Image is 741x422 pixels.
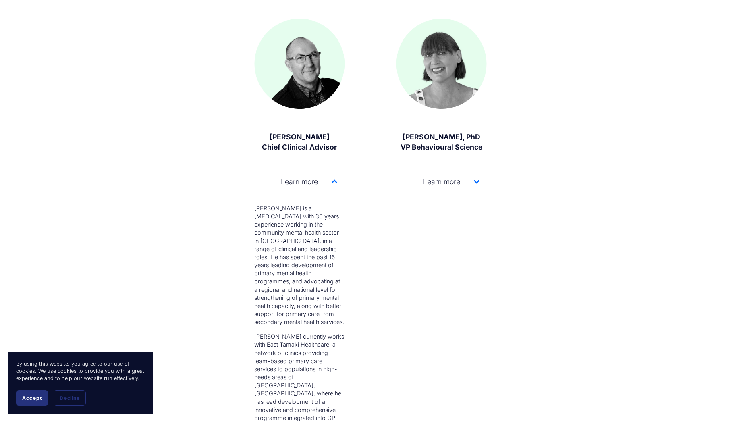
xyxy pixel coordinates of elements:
strong: [PERSON_NAME], PhD VP Behavioural Science [401,133,482,151]
strong: [PERSON_NAME] Chief Clinical Advisor [262,133,337,151]
p: By using this website, you agree to our use of cookies. We use cookies to provide you with a grea... [16,360,145,382]
span: Accept [22,395,42,401]
span: Decline [60,395,79,401]
section: Cookie banner [8,352,153,414]
span: Learn more [262,177,332,186]
button: Learn more [254,165,345,198]
button: Learn more [396,165,487,198]
p: [PERSON_NAME] is a [MEDICAL_DATA] with 30 years experience working in the community mental health... [254,204,345,326]
button: Accept [16,390,48,406]
span: Learn more [404,177,474,186]
button: Decline [54,390,86,406]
